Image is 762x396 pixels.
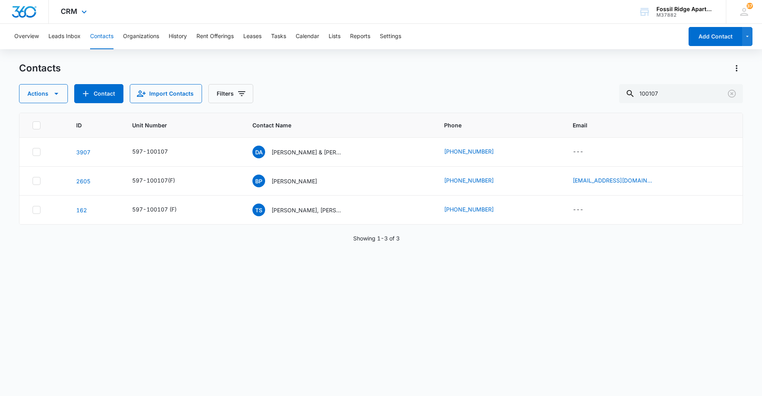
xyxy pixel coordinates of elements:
button: Tasks [271,24,286,49]
button: Lists [329,24,341,49]
input: Search Contacts [619,84,743,103]
span: DA [252,146,265,158]
button: Overview [14,24,39,49]
span: Unit Number [132,121,233,129]
button: Calendar [296,24,319,49]
button: History [169,24,187,49]
button: Actions [730,62,743,75]
a: Navigate to contact details page for Bernard Pedersen [76,178,90,185]
button: Filters [208,84,253,103]
button: Leads Inbox [48,24,81,49]
div: account name [656,6,714,12]
div: Email - - Select to Edit Field [573,147,598,157]
a: [PHONE_NUMBER] [444,205,494,213]
button: Import Contacts [130,84,202,103]
p: Showing 1-3 of 3 [353,234,400,242]
div: notifications count [747,3,753,9]
div: Email - bernardpedersen@gmail.com - Select to Edit Field [573,176,666,186]
button: Contacts [90,24,114,49]
div: Unit Number - 597-100107 (F) - Select to Edit Field [132,205,191,215]
button: Reports [350,24,370,49]
div: Phone - (847) 903-3255 - Select to Edit Field [444,176,508,186]
div: Contact Name - Bernard Pedersen - Select to Edit Field [252,175,331,187]
a: [PHONE_NUMBER] [444,176,494,185]
button: Add Contact [689,27,742,46]
div: 597-100107(F) [132,176,175,185]
button: Actions [19,84,68,103]
button: Settings [380,24,401,49]
div: Unit Number - 597-100107 - Select to Edit Field [132,147,182,157]
span: Phone [444,121,542,129]
div: 597-100107 (F) [132,205,177,213]
h1: Contacts [19,62,61,74]
a: [EMAIL_ADDRESS][DOMAIN_NAME] [573,176,652,185]
p: [PERSON_NAME], [PERSON_NAME] & [PERSON_NAME] [271,206,343,214]
div: Email - - Select to Edit Field [573,205,598,215]
span: CRM [61,7,77,15]
p: [PERSON_NAME] [271,177,317,185]
span: BP [252,175,265,187]
div: Phone - (972) 765-4908 - Select to Edit Field [444,205,508,215]
div: 597-100107 [132,147,168,156]
a: [PHONE_NUMBER] [444,147,494,156]
div: Unit Number - 597-100107(F) - Select to Edit Field [132,176,189,186]
a: Navigate to contact details page for David Adams & Elizzabeth Loomis [76,149,90,156]
div: --- [573,205,583,215]
span: ID [76,121,102,129]
div: Contact Name - Tamara Schroeder, Jonathan Zapata & Jeremy Stevens - Select to Edit Field [252,204,357,216]
div: Phone - (972) 209-4760 - Select to Edit Field [444,147,508,157]
button: Organizations [123,24,159,49]
button: Leases [243,24,262,49]
button: Rent Offerings [196,24,234,49]
a: Navigate to contact details page for Tamara Schroeder, Jonathan Zapata & Jeremy Stevens [76,207,87,213]
button: Clear [725,87,738,100]
span: TS [252,204,265,216]
span: Email [573,121,718,129]
div: account id [656,12,714,18]
span: Contact Name [252,121,414,129]
button: Add Contact [74,84,123,103]
p: [PERSON_NAME] & [PERSON_NAME] [271,148,343,156]
div: Contact Name - David Adams & Elizzabeth Loomis - Select to Edit Field [252,146,357,158]
span: 37 [747,3,753,9]
div: --- [573,147,583,157]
